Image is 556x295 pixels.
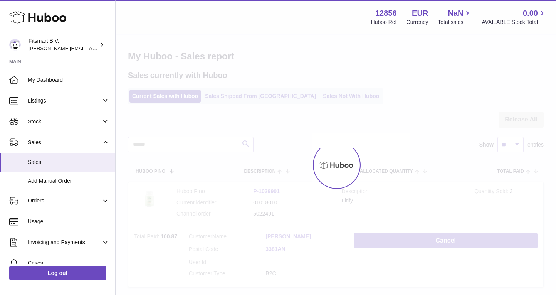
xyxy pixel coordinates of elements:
a: Log out [9,266,106,280]
span: Total sales [438,19,472,26]
strong: EUR [412,8,428,19]
span: Invoicing and Payments [28,239,101,246]
strong: 12856 [375,8,397,19]
span: 0.00 [523,8,538,19]
span: Listings [28,97,101,105]
span: Sales [28,139,101,146]
img: jonathan@leaderoo.com [9,39,21,51]
span: Stock [28,118,101,125]
span: Sales [28,158,109,166]
span: AVAILABLE Stock Total [482,19,547,26]
span: [PERSON_NAME][EMAIL_ADDRESS][DOMAIN_NAME] [29,45,155,51]
div: Huboo Ref [371,19,397,26]
span: My Dashboard [28,76,109,84]
a: 0.00 AVAILABLE Stock Total [482,8,547,26]
div: Fitsmart B.V. [29,37,98,52]
a: NaN Total sales [438,8,472,26]
div: Currency [407,19,428,26]
span: Add Manual Order [28,177,109,185]
span: Usage [28,218,109,225]
span: Orders [28,197,101,204]
span: Cases [28,260,109,267]
span: NaN [448,8,463,19]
